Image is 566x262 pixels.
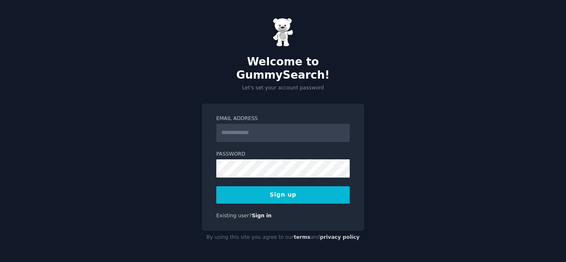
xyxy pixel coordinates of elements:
span: Existing user? [216,213,252,219]
p: Let's set your account password [202,84,364,92]
a: terms [294,234,310,240]
label: Email Address [216,115,350,123]
img: Gummy Bear [273,18,293,47]
h2: Welcome to GummySearch! [202,55,364,82]
a: Sign in [252,213,272,219]
div: By using this site you agree to our and [202,231,364,244]
a: privacy policy [320,234,360,240]
label: Password [216,151,350,158]
button: Sign up [216,186,350,204]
